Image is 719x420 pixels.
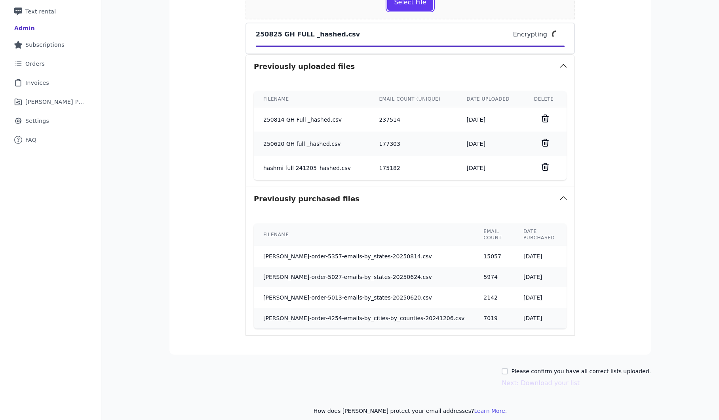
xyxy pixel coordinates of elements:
a: Text rental [6,3,95,20]
th: Date purchased [514,223,567,246]
h3: Previously purchased files [254,193,359,204]
button: Previously purchased files [246,187,574,211]
span: Invoices [25,79,49,87]
span: FAQ [25,136,36,144]
th: Email count [474,223,514,246]
td: [DATE] [514,246,567,267]
td: [PERSON_NAME]-order-5357-emails-by_states-20250814.csv [254,246,474,267]
td: 175182 [369,156,457,180]
a: Invoices [6,74,95,92]
button: Next: Download your list [502,378,580,388]
td: 250620 GH full _hashed.csv [254,132,369,156]
td: [DATE] [457,156,525,180]
span: Orders [25,60,45,68]
th: Email count (unique) [369,91,457,107]
td: [DATE] [457,132,525,156]
h3: Previously uploaded files [254,61,355,72]
th: Date uploaded [457,91,525,107]
span: Settings [25,117,49,125]
button: Previously uploaded files [246,55,574,78]
td: [PERSON_NAME]-order-4254-emails-by_cities-by_counties-20241206.csv [254,308,474,328]
td: [DATE] [514,287,567,308]
th: Filename [254,91,369,107]
td: 5974 [474,267,514,287]
td: [PERSON_NAME]-order-5027-emails-by_states-20250624.csv [254,267,474,287]
span: Subscriptions [25,41,65,49]
p: 250825 GH FULL _hashed.csv [256,30,360,39]
td: hashmi full 241205_hashed.csv [254,156,369,180]
td: 237514 [369,107,457,132]
td: 250814 GH Full _hashed.csv [254,107,369,132]
a: FAQ [6,131,95,149]
td: 7019 [474,308,514,328]
td: 177303 [369,132,457,156]
span: [PERSON_NAME] Performance [25,98,85,106]
td: [DATE] [514,267,567,287]
td: [DATE] [457,107,525,132]
a: [PERSON_NAME] Performance [6,93,95,111]
label: Please confirm you have all correct lists uploaded. [511,367,651,375]
a: Orders [6,55,95,73]
td: 15057 [474,246,514,267]
a: Settings [6,112,95,130]
a: Subscriptions [6,36,95,53]
p: How does [PERSON_NAME] protect your email addresses? [169,407,651,415]
th: Delete [525,91,567,107]
span: Text rental [25,8,56,15]
td: [DATE] [514,308,567,328]
td: 2142 [474,287,514,308]
div: Admin [14,24,35,32]
td: [PERSON_NAME]-order-5013-emails-by_states-20250620.csv [254,287,474,308]
th: Filename [254,223,474,246]
p: Encrypting [513,30,547,39]
button: Learn More. [474,407,507,415]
